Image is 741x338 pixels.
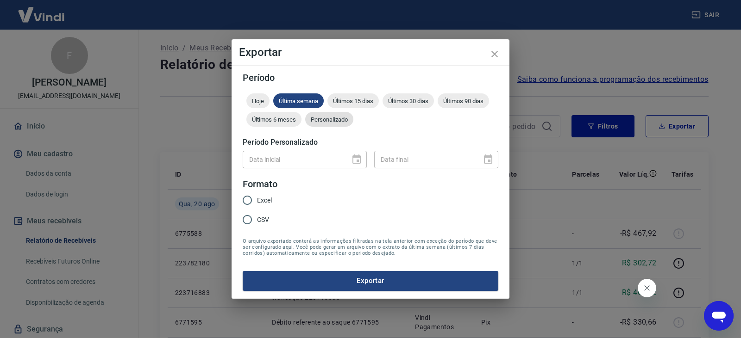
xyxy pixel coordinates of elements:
iframe: Botão para abrir a janela de mensagens [704,301,734,331]
h4: Exportar [239,47,502,58]
div: Últimos 6 meses [246,112,301,127]
div: Últimos 90 dias [438,93,489,108]
h5: Período Personalizado [243,138,498,147]
span: CSV [257,215,269,225]
span: Excel [257,196,272,205]
span: Últimos 90 dias [438,98,489,104]
span: Últimos 15 dias [327,98,379,104]
div: Hoje [246,93,270,108]
span: Personalizado [305,116,353,123]
input: DD/MM/YYYY [243,151,344,168]
button: Exportar [243,271,498,290]
h5: Período [243,73,498,82]
span: Última semana [273,98,324,104]
button: close [484,43,506,65]
div: Últimos 30 dias [383,93,434,108]
div: Últimos 15 dias [327,93,379,108]
span: Hoje [246,98,270,104]
iframe: Fechar mensagem [638,279,656,297]
div: Personalizado [305,112,353,127]
span: O arquivo exportado conterá as informações filtradas na tela anterior com exceção do período que ... [243,238,498,256]
span: Últimos 6 meses [246,116,301,123]
legend: Formato [243,178,277,191]
span: Últimos 30 dias [383,98,434,104]
div: Última semana [273,93,324,108]
input: DD/MM/YYYY [374,151,475,168]
span: Olá! Precisa de ajuda? [6,6,78,14]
